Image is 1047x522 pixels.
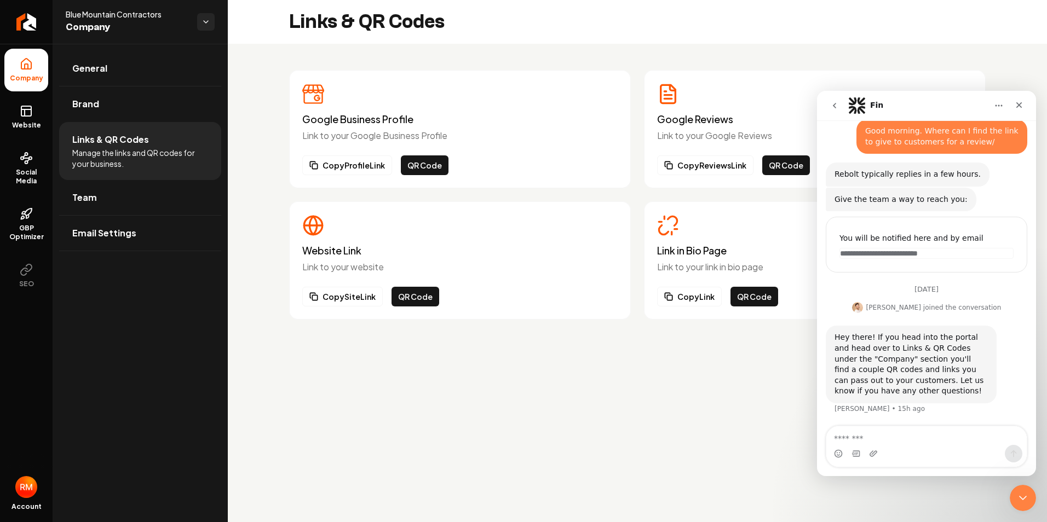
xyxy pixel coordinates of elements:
[657,260,973,274] p: Link to your link in bio page
[302,245,618,256] h3: Website Link
[15,280,38,288] span: SEO
[4,96,48,138] a: Website
[72,191,97,204] span: Team
[4,199,48,250] a: GBP Optimizer
[817,91,1036,476] iframe: Intercom live chat
[657,287,722,306] button: CopyLink
[302,129,618,142] p: Link to your Google Business Profile
[657,114,973,125] h3: Google Reviews
[72,227,136,240] span: Email Settings
[302,114,618,125] h3: Google Business Profile
[66,9,188,20] span: Blue Mountain Contractors
[657,245,973,256] h3: Link in Bio Page
[72,97,99,111] span: Brand
[657,129,973,142] p: Link to your Google Reviews
[730,287,778,306] button: QR Code
[392,287,439,306] button: QR Code
[289,11,445,33] h2: Links & QR Codes
[302,155,392,175] button: CopyProfileLink
[4,168,48,185] span: Social Media
[5,74,48,83] span: Company
[59,86,221,121] a: Brand
[302,287,383,306] button: CopySiteLink
[1010,485,1036,511] iframe: Intercom live chat
[59,216,221,251] a: Email Settings
[762,155,810,175] button: QR Code
[66,20,188,35] span: Company
[8,121,45,130] span: Website
[59,180,221,215] a: Team
[4,254,48,297] button: SEO
[11,502,42,511] span: Account
[657,155,753,175] button: CopyReviewsLink
[4,224,48,241] span: GBP Optimizer
[15,476,37,498] button: Open user button
[401,155,448,175] button: QR Code
[72,62,107,75] span: General
[72,133,149,146] span: Links & QR Codes
[302,260,618,274] p: Link to your website
[15,476,37,498] img: Rachel Musser
[59,51,221,86] a: General
[16,13,37,31] img: Rebolt Logo
[4,143,48,194] a: Social Media
[72,147,208,169] span: Manage the links and QR codes for your business.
